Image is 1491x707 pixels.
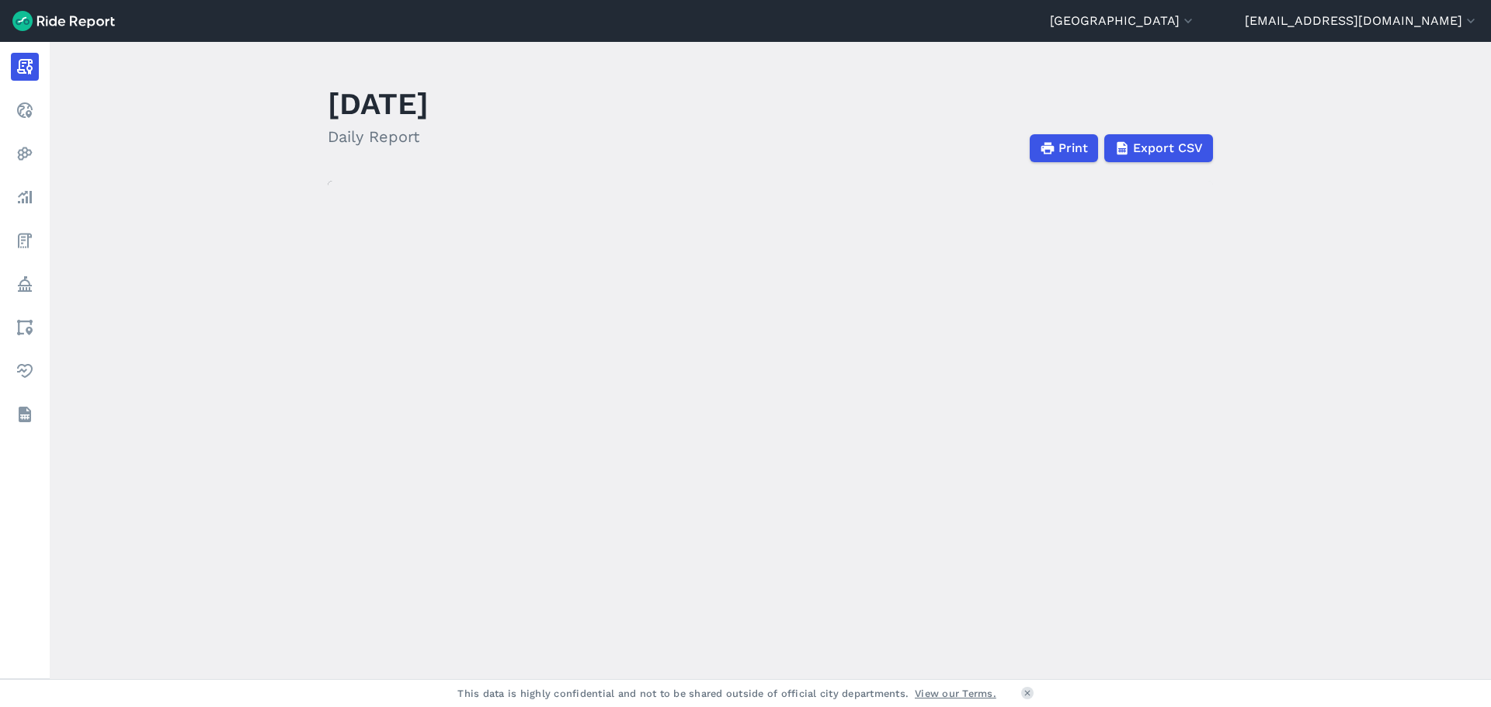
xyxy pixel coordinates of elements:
span: Export CSV [1133,139,1203,158]
a: Health [11,357,39,385]
a: Report [11,53,39,81]
button: [EMAIL_ADDRESS][DOMAIN_NAME] [1245,12,1479,30]
a: Datasets [11,400,39,428]
span: Print [1058,139,1088,158]
a: Fees [11,227,39,255]
a: Policy [11,270,39,298]
a: Analyze [11,183,39,211]
h2: Daily Report [328,125,429,148]
img: Ride Report [12,11,115,31]
a: Areas [11,314,39,341]
a: View our Terms. [915,686,996,701]
a: Heatmaps [11,140,39,168]
button: [GEOGRAPHIC_DATA] [1050,12,1196,30]
button: Export CSV [1104,134,1213,162]
a: Realtime [11,96,39,124]
h1: [DATE] [328,82,429,125]
button: Print [1030,134,1098,162]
